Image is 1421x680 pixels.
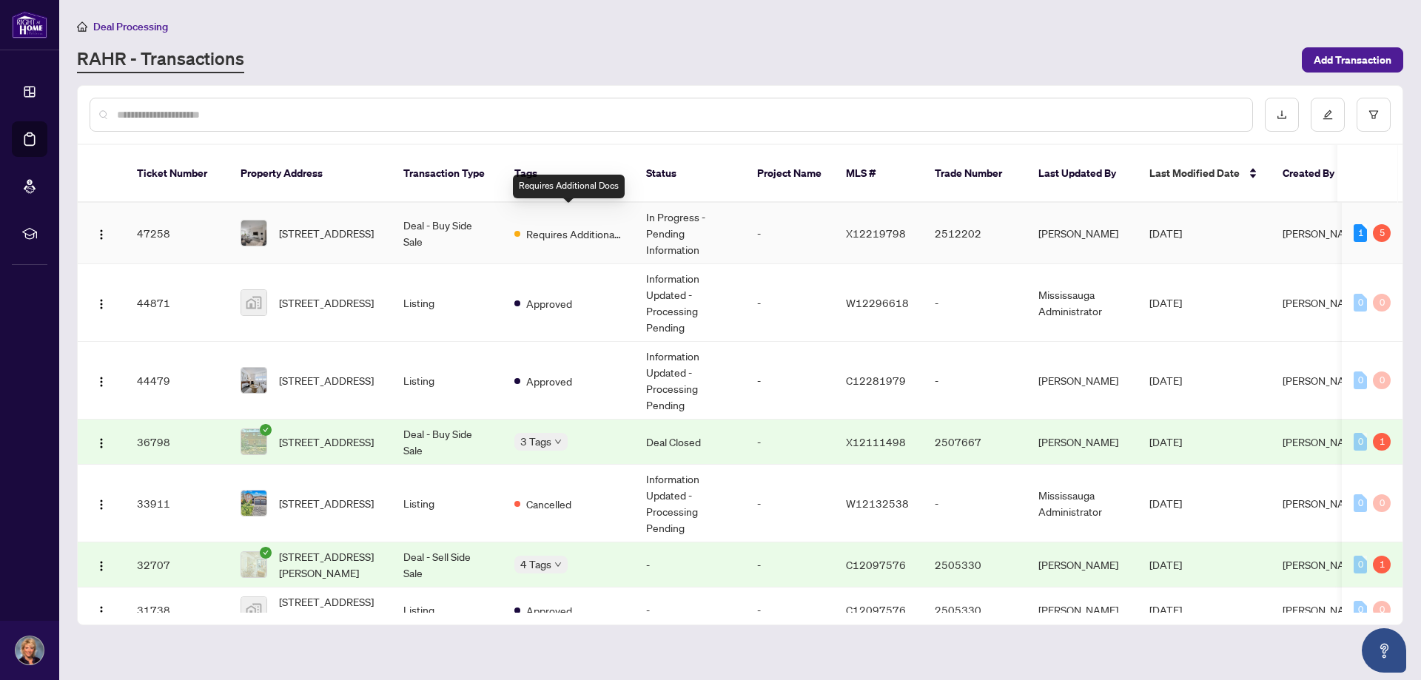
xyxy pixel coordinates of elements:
[260,547,272,559] span: check-circle
[923,264,1027,342] td: -
[392,145,503,203] th: Transaction Type
[834,145,923,203] th: MLS #
[125,420,229,465] td: 36798
[125,542,229,588] td: 32707
[1027,342,1138,420] td: [PERSON_NAME]
[923,542,1027,588] td: 2505330
[513,175,625,198] div: Requires Additional Docs
[125,145,229,203] th: Ticket Number
[279,225,374,241] span: [STREET_ADDRESS]
[279,593,380,626] span: [STREET_ADDRESS][PERSON_NAME]
[95,437,107,449] img: Logo
[634,203,745,264] td: In Progress - Pending Information
[1027,542,1138,588] td: [PERSON_NAME]
[846,435,906,448] span: X12111498
[77,21,87,32] span: home
[1373,224,1391,242] div: 5
[745,542,834,588] td: -
[1373,601,1391,619] div: 0
[1027,465,1138,542] td: Mississauga Administrator
[95,605,107,617] img: Logo
[1354,601,1367,619] div: 0
[1314,48,1391,72] span: Add Transaction
[634,542,745,588] td: -
[12,11,47,38] img: logo
[1354,224,1367,242] div: 1
[260,424,272,436] span: check-circle
[95,499,107,511] img: Logo
[1283,496,1363,510] span: [PERSON_NAME]
[923,203,1027,264] td: 2512202
[634,465,745,542] td: Information Updated - Processing Pending
[125,203,229,264] td: 47258
[95,376,107,388] img: Logo
[1323,110,1333,120] span: edit
[392,264,503,342] td: Listing
[90,368,113,392] button: Logo
[745,342,834,420] td: -
[923,342,1027,420] td: -
[241,597,266,622] img: thumbnail-img
[526,373,572,389] span: Approved
[503,145,634,203] th: Tags
[90,430,113,454] button: Logo
[1283,435,1363,448] span: [PERSON_NAME]
[634,420,745,465] td: Deal Closed
[241,221,266,246] img: thumbnail-img
[745,465,834,542] td: -
[1149,374,1182,387] span: [DATE]
[1277,110,1287,120] span: download
[520,556,551,573] span: 4 Tags
[279,548,380,581] span: [STREET_ADDRESS][PERSON_NAME]
[1149,496,1182,510] span: [DATE]
[95,560,107,572] img: Logo
[90,491,113,515] button: Logo
[241,552,266,577] img: thumbnail-img
[1149,603,1182,616] span: [DATE]
[1283,296,1363,309] span: [PERSON_NAME]
[923,145,1027,203] th: Trade Number
[1027,145,1138,203] th: Last Updated By
[1027,588,1138,633] td: [PERSON_NAME]
[1149,558,1182,571] span: [DATE]
[526,602,572,619] span: Approved
[745,588,834,633] td: -
[1368,110,1379,120] span: filter
[392,203,503,264] td: Deal - Buy Side Sale
[241,368,266,393] img: thumbnail-img
[95,298,107,310] img: Logo
[846,496,909,510] span: W12132538
[634,342,745,420] td: Information Updated - Processing Pending
[526,226,622,242] span: Requires Additional Docs
[846,603,906,616] span: C12097576
[1354,556,1367,573] div: 0
[229,145,392,203] th: Property Address
[125,342,229,420] td: 44479
[77,47,244,73] a: RAHR - Transactions
[923,465,1027,542] td: -
[745,145,834,203] th: Project Name
[1149,435,1182,448] span: [DATE]
[1283,558,1363,571] span: [PERSON_NAME]
[95,229,107,240] img: Logo
[1354,294,1367,312] div: 0
[1373,294,1391,312] div: 0
[1302,47,1403,73] button: Add Transaction
[1271,145,1360,203] th: Created By
[241,429,266,454] img: thumbnail-img
[392,465,503,542] td: Listing
[1283,603,1363,616] span: [PERSON_NAME]
[554,561,562,568] span: down
[279,495,374,511] span: [STREET_ADDRESS]
[392,588,503,633] td: Listing
[1265,98,1299,132] button: download
[16,636,44,664] img: Profile Icon
[1149,296,1182,309] span: [DATE]
[846,226,906,240] span: X12219798
[1149,226,1182,240] span: [DATE]
[1027,420,1138,465] td: [PERSON_NAME]
[90,598,113,622] button: Logo
[923,588,1027,633] td: 2505330
[1362,628,1406,673] button: Open asap
[1138,145,1271,203] th: Last Modified Date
